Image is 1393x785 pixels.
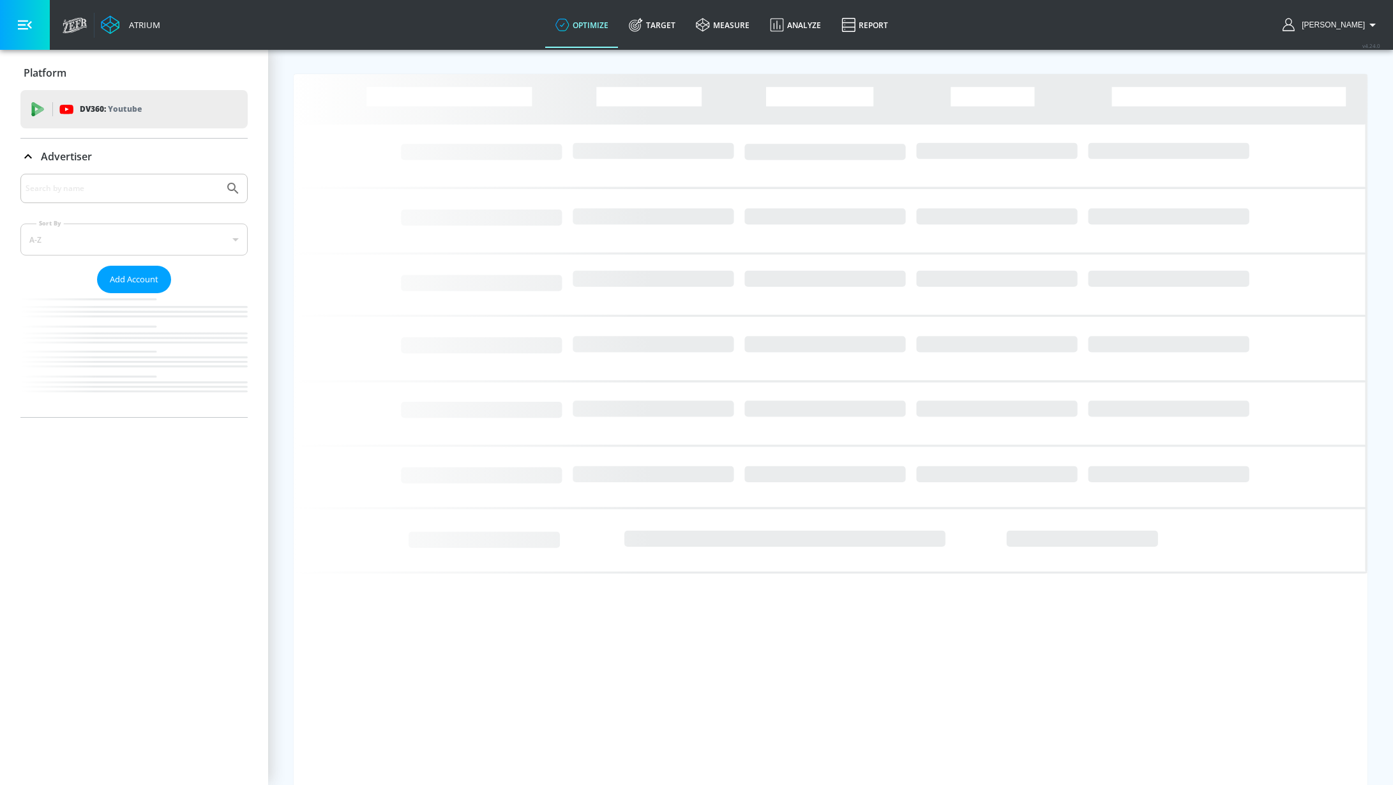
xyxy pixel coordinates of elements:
[97,266,171,293] button: Add Account
[760,2,831,48] a: Analyze
[20,174,248,417] div: Advertiser
[20,55,248,91] div: Platform
[41,149,92,164] p: Advertiser
[101,15,160,34] a: Atrium
[20,139,248,174] div: Advertiser
[1283,17,1380,33] button: [PERSON_NAME]
[20,90,248,128] div: DV360: Youtube
[20,224,248,255] div: A-Z
[108,102,142,116] p: Youtube
[26,180,219,197] input: Search by name
[1362,42,1380,49] span: v 4.24.0
[80,102,142,116] p: DV360:
[619,2,686,48] a: Target
[24,66,66,80] p: Platform
[545,2,619,48] a: optimize
[831,2,898,48] a: Report
[110,272,158,287] span: Add Account
[124,19,160,31] div: Atrium
[1297,20,1365,29] span: login as: rob.greenberg@zefr.com
[20,293,248,417] nav: list of Advertiser
[686,2,760,48] a: measure
[36,219,64,227] label: Sort By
